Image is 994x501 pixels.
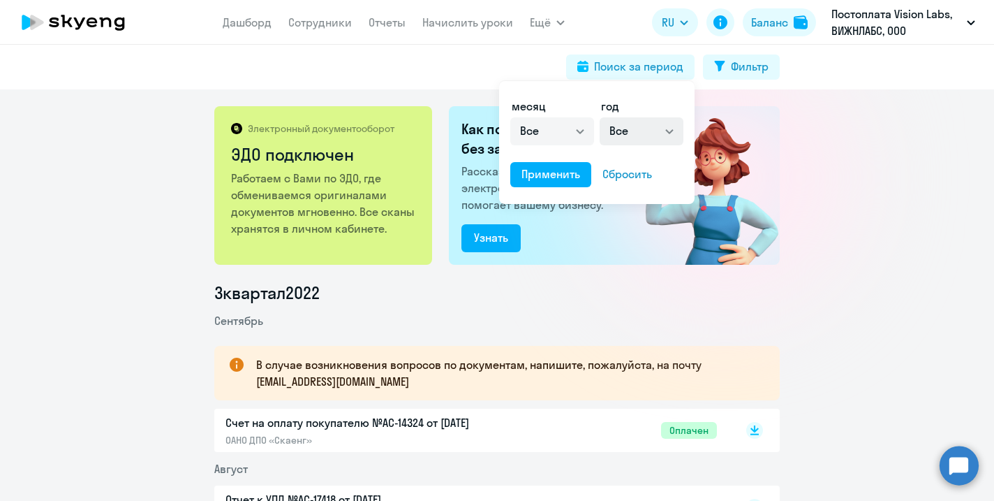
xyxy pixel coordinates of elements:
button: Сбросить [591,162,663,187]
button: Применить [510,162,591,187]
span: год [601,99,619,113]
span: месяц [512,99,546,113]
div: Сбросить [602,166,652,182]
div: Применить [521,166,580,182]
